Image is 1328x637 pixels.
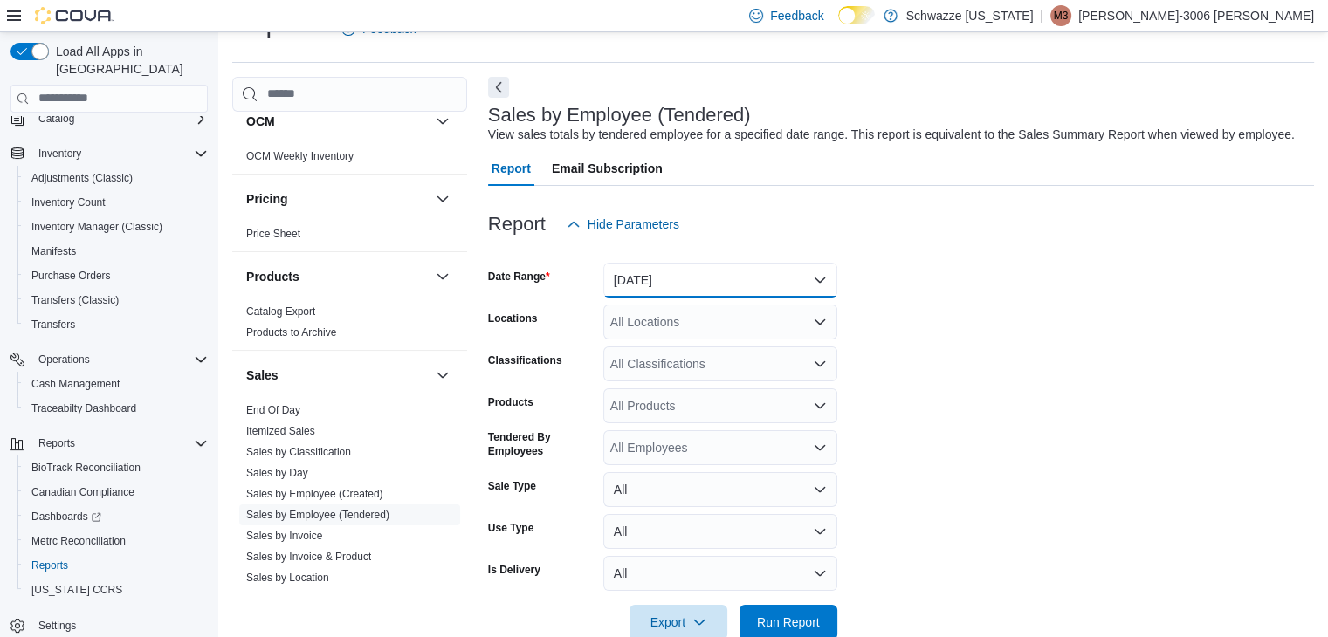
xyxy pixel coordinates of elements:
[246,326,336,339] a: Products to Archive
[246,509,389,521] a: Sales by Employee (Tendered)
[31,614,208,636] span: Settings
[246,572,329,584] a: Sales by Location
[246,404,300,416] a: End Of Day
[31,433,82,454] button: Reports
[24,241,208,262] span: Manifests
[24,482,208,503] span: Canadian Compliance
[246,571,329,585] span: Sales by Location
[17,578,215,602] button: [US_STATE] CCRS
[246,149,354,163] span: OCM Weekly Inventory
[24,482,141,503] a: Canadian Compliance
[488,77,509,98] button: Next
[838,6,875,24] input: Dark Mode
[17,480,215,504] button: Canadian Compliance
[488,214,546,235] h3: Report
[17,553,215,578] button: Reports
[24,506,208,527] span: Dashboards
[246,508,389,522] span: Sales by Employee (Tendered)
[432,266,453,287] button: Products
[246,190,429,208] button: Pricing
[488,312,538,325] label: Locations
[17,190,215,215] button: Inventory Count
[432,188,453,209] button: Pricing
[31,244,76,258] span: Manifests
[603,472,837,507] button: All
[31,108,81,129] button: Catalog
[31,401,136,415] span: Traceabilty Dashboard
[17,504,215,529] a: Dashboards
[17,312,215,337] button: Transfers
[246,551,371,563] a: Sales by Invoice & Product
[246,529,322,543] span: Sales by Invoice
[246,268,299,285] h3: Products
[38,147,81,161] span: Inventory
[246,445,351,459] span: Sales by Classification
[24,265,208,286] span: Purchase Orders
[17,215,215,239] button: Inventory Manager (Classic)
[31,510,101,524] span: Dashboards
[3,431,215,455] button: Reports
[603,514,837,549] button: All
[38,619,76,633] span: Settings
[24,398,208,419] span: Traceabilty Dashboard
[488,126,1295,144] div: View sales totals by tendered employee for a specified date range. This report is equivalent to t...
[813,399,827,413] button: Open list of options
[3,347,215,372] button: Operations
[24,398,143,419] a: Traceabilty Dashboard
[246,190,287,208] h3: Pricing
[603,263,837,298] button: [DATE]
[17,455,215,480] button: BioTrack Reconciliation
[246,467,308,479] a: Sales by Day
[31,558,68,572] span: Reports
[17,166,215,190] button: Adjustments (Classic)
[246,487,383,501] span: Sales by Employee (Created)
[24,216,169,237] a: Inventory Manager (Classic)
[24,192,208,213] span: Inventory Count
[31,293,119,307] span: Transfers (Classic)
[17,396,215,421] button: Traceabilty Dashboard
[31,108,208,129] span: Catalog
[552,151,663,186] span: Email Subscription
[31,615,83,636] a: Settings
[488,521,533,535] label: Use Type
[31,220,162,234] span: Inventory Manager (Classic)
[24,290,126,311] a: Transfers (Classic)
[246,425,315,437] a: Itemized Sales
[24,265,118,286] a: Purchase Orders
[246,325,336,339] span: Products to Archive
[492,151,531,186] span: Report
[246,268,429,285] button: Products
[232,146,467,174] div: OCM
[31,485,134,499] span: Canadian Compliance
[24,192,113,213] a: Inventory Count
[757,613,820,631] span: Run Report
[488,395,533,409] label: Products
[31,143,208,164] span: Inventory
[31,349,97,370] button: Operations
[17,288,215,312] button: Transfers (Classic)
[488,353,562,367] label: Classifications
[246,366,429,384] button: Sales
[246,227,300,241] span: Price Sheet
[31,461,141,475] span: BioTrack Reconciliation
[17,529,215,553] button: Metrc Reconciliation
[24,314,208,335] span: Transfers
[31,171,133,185] span: Adjustments (Classic)
[24,506,108,527] a: Dashboards
[49,43,208,78] span: Load All Apps in [GEOGRAPHIC_DATA]
[246,424,315,438] span: Itemized Sales
[432,111,453,132] button: OCM
[560,207,686,242] button: Hide Parameters
[488,430,596,458] label: Tendered By Employees
[838,24,839,25] span: Dark Mode
[1054,5,1069,26] span: M3
[488,105,751,126] h3: Sales by Employee (Tendered)
[488,270,550,284] label: Date Range
[3,141,215,166] button: Inventory
[24,457,148,478] a: BioTrack Reconciliation
[17,239,215,264] button: Manifests
[24,216,208,237] span: Inventory Manager (Classic)
[3,106,215,131] button: Catalog
[17,372,215,396] button: Cash Management
[246,403,300,417] span: End Of Day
